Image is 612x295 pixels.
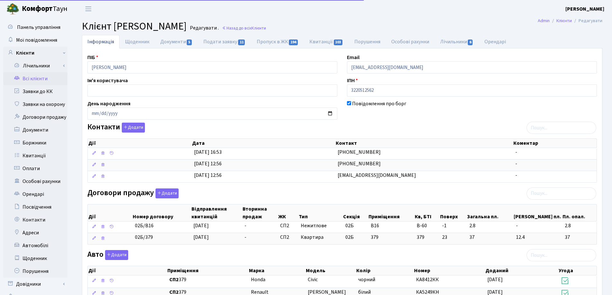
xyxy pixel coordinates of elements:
label: Email [347,54,359,61]
span: 02Б/379 [135,234,153,241]
a: Подати заявку [198,35,251,48]
span: [DATE] 16:53 [194,149,222,156]
a: Контакти [3,213,67,226]
small: Редагувати . [189,25,219,31]
span: Нежитлове [301,222,340,230]
a: Лічильники [7,59,67,72]
th: Марка [248,266,305,275]
label: Контакти [87,123,145,133]
span: Клієнти [252,25,266,31]
label: Авто [87,250,128,260]
a: Інформація [82,35,120,48]
a: Щоденник [3,252,67,265]
th: Приміщення [167,266,248,275]
th: Пл. опал. [562,204,597,221]
span: - [244,234,246,241]
span: 37 [469,234,511,241]
a: Квитанції [304,35,349,48]
th: Кв, БТІ [414,204,439,221]
span: Клієнт [PERSON_NAME] [82,19,187,34]
input: Пошук... [527,249,596,261]
button: Контакти [122,123,145,133]
span: 379 [371,234,378,241]
a: Пропуск в ЖК [251,35,304,48]
th: Дата [191,139,335,148]
a: [PERSON_NAME] [565,5,604,13]
a: Лічильники [435,35,479,48]
span: 2.8 [469,222,511,230]
input: Пошук... [527,187,596,200]
th: Поверх [439,204,467,221]
span: [DATE] 12:56 [194,172,222,179]
b: Комфорт [22,4,53,14]
th: Колір [356,266,413,275]
label: Договори продажу [87,188,179,198]
span: [DATE] [487,276,503,283]
nav: breadcrumb [528,14,612,28]
label: ІПН [347,77,358,84]
a: Клієнти [3,47,67,59]
th: Угода [558,266,597,275]
a: Заявки до КК [3,85,67,98]
span: 02Б/В16 [135,222,154,229]
span: - [515,172,517,179]
th: Відправлення квитанцій [191,204,242,221]
th: Дії [88,139,191,148]
span: 02Б [345,222,354,229]
a: Адреси [3,226,67,239]
a: Всі клієнти [3,72,67,85]
span: - [515,149,517,156]
th: Тип [298,204,342,221]
a: Назад до всіхКлієнти [222,25,266,31]
span: [DATE] [193,234,209,241]
span: Honda [251,276,265,283]
th: Приміщення [368,204,414,221]
b: СП2 [169,276,179,283]
label: День народження [87,100,130,108]
span: [DATE] 12:56 [194,160,222,167]
span: [PHONE_NUMBER] [338,160,381,167]
a: Особові рахунки [386,35,435,48]
span: -1 [442,222,464,230]
button: Авто [105,250,128,260]
th: Загальна пл. [466,204,513,221]
a: Admin [538,17,550,24]
span: 194 [289,39,298,45]
span: [PHONE_NUMBER] [338,149,381,156]
a: Мої повідомлення [3,34,67,47]
a: Заявки на охорону [3,98,67,111]
a: Додати [103,249,128,260]
span: 5 [187,39,192,45]
label: Повідомлення про борг [352,100,406,108]
span: Таун [22,4,67,14]
img: logo.png [6,3,19,15]
th: Коментар [513,139,597,148]
span: 379 [169,276,246,283]
span: [DATE] [193,222,209,229]
th: Модель [305,266,356,275]
span: - [515,160,517,167]
span: 23 [442,234,464,241]
th: [PERSON_NAME] пл. [513,204,562,221]
span: КА8412КК [416,276,439,283]
span: Мої повідомлення [16,37,57,44]
a: Оплати [3,162,67,175]
a: Клієнти [556,17,572,24]
th: Контакт [335,139,513,148]
th: Секція [342,204,368,221]
span: 02Б [345,234,354,241]
a: Особові рахунки [3,175,67,188]
a: Додати [154,187,179,198]
span: 37 [565,234,594,241]
a: Панель управління [3,21,67,34]
span: 11 [238,39,245,45]
span: - [244,222,246,229]
span: чорний [358,276,375,283]
th: Номер [413,266,485,275]
span: В-60 [417,222,437,230]
a: Порушення [3,265,67,278]
span: Панель управління [17,24,60,31]
span: СП2 [280,222,296,230]
label: Ім'я користувача [87,77,128,84]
